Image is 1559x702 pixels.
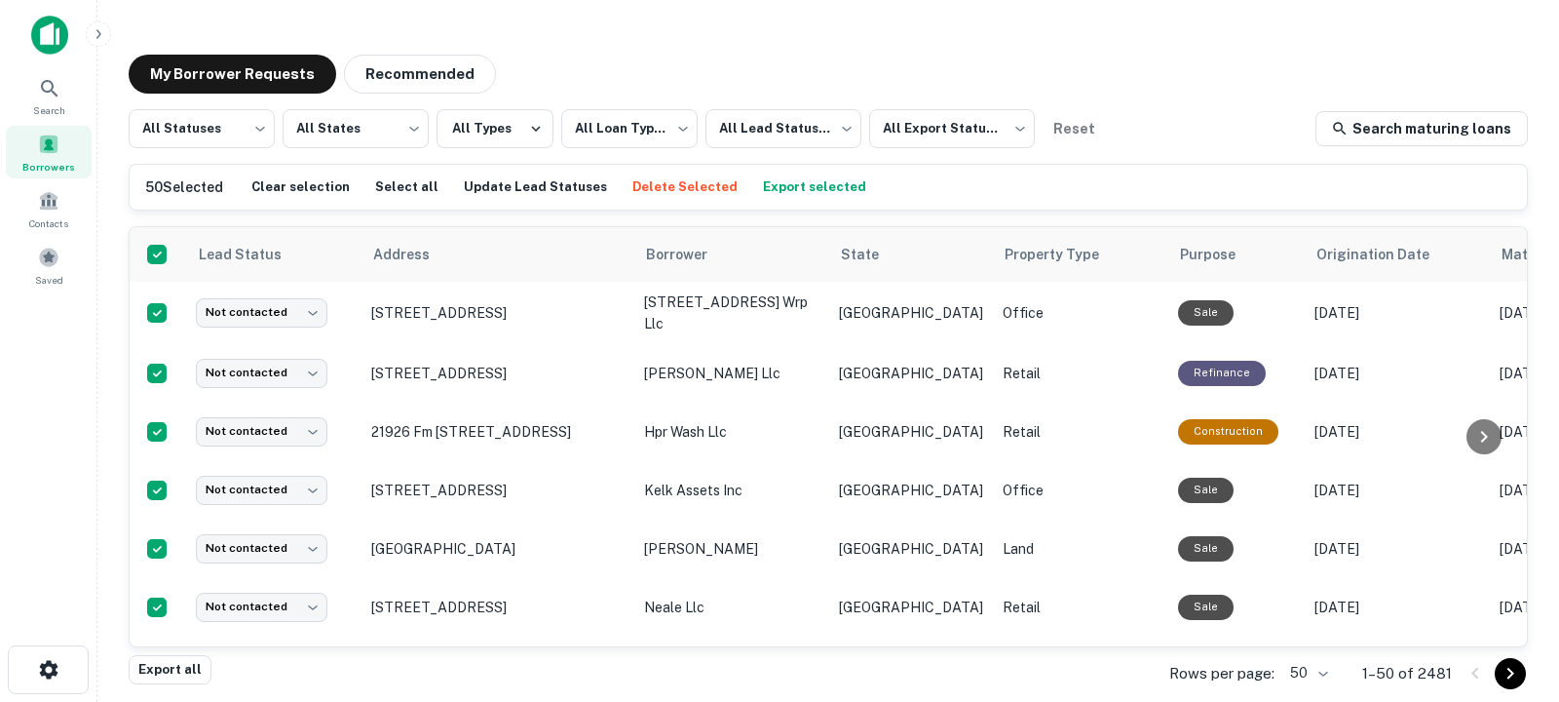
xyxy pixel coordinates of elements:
[705,103,861,154] div: All Lead Statuses
[196,593,327,621] div: Not contacted
[361,227,634,282] th: Address
[1180,243,1261,266] span: Purpose
[1003,597,1159,618] p: Retail
[371,599,625,616] p: [STREET_ADDRESS]
[993,227,1168,282] th: Property Type
[35,272,63,288] span: Saved
[437,109,553,148] button: All Types
[196,359,327,387] div: Not contacted
[841,243,904,266] span: State
[283,103,429,154] div: All States
[371,304,625,322] p: [STREET_ADDRESS]
[839,363,983,384] p: [GEOGRAPHIC_DATA]
[6,126,92,178] a: Borrowers
[371,540,625,558] p: [GEOGRAPHIC_DATA]
[1043,109,1105,148] button: Reset
[129,55,336,94] button: My Borrower Requests
[839,538,983,560] p: [GEOGRAPHIC_DATA]
[1178,419,1278,444] div: This loan purpose was for construction
[644,292,819,334] p: [STREET_ADDRESS] wrp llc
[1314,363,1480,384] p: [DATE]
[22,159,75,175] span: Borrowers
[33,102,65,118] span: Search
[196,534,327,563] div: Not contacted
[644,538,819,560] p: [PERSON_NAME]
[839,480,983,501] p: [GEOGRAPHIC_DATA]
[1314,302,1480,324] p: [DATE]
[839,421,983,443] p: [GEOGRAPHIC_DATA]
[644,421,819,443] p: hpr wash llc
[373,243,455,266] span: Address
[646,243,733,266] span: Borrower
[1314,597,1480,618] p: [DATE]
[196,476,327,504] div: Not contacted
[198,243,307,266] span: Lead Status
[1462,484,1559,577] iframe: Chat Widget
[1315,111,1528,146] a: Search maturing loans
[634,227,829,282] th: Borrower
[344,55,496,94] button: Recommended
[186,227,361,282] th: Lead Status
[129,655,211,684] button: Export all
[1495,658,1526,689] button: Go to next page
[839,597,983,618] p: [GEOGRAPHIC_DATA]
[1314,538,1480,560] p: [DATE]
[1005,243,1124,266] span: Property Type
[829,227,993,282] th: State
[1003,538,1159,560] p: Land
[1314,480,1480,501] p: [DATE]
[371,482,625,499] p: [STREET_ADDRESS]
[1178,478,1234,502] div: Sale
[371,365,625,382] p: [STREET_ADDRESS]
[1168,227,1305,282] th: Purpose
[459,173,612,202] button: Update Lead Statuses
[370,173,443,202] button: Select all
[129,103,275,154] div: All Statuses
[627,173,742,202] button: Delete Selected
[1003,302,1159,324] p: Office
[145,176,223,198] h6: 50 Selected
[644,363,819,384] p: [PERSON_NAME] llc
[1003,480,1159,501] p: Office
[1003,421,1159,443] p: Retail
[196,298,327,327] div: Not contacted
[371,423,625,441] p: 21926 Fm [STREET_ADDRESS]
[758,173,871,202] button: Export selected
[869,103,1035,154] div: All Export Statuses
[6,69,92,122] a: Search
[1362,662,1452,685] p: 1–50 of 2481
[1282,659,1331,687] div: 50
[6,182,92,235] a: Contacts
[31,16,68,55] img: capitalize-icon.png
[1169,662,1274,685] p: Rows per page:
[29,215,68,231] span: Contacts
[561,103,698,154] div: All Loan Types
[247,173,355,202] button: Clear selection
[6,239,92,292] a: Saved
[1316,243,1455,266] span: Origination Date
[1178,536,1234,561] div: Sale
[1178,361,1266,385] div: This loan purpose was for refinancing
[644,597,819,618] p: neale llc
[1305,227,1490,282] th: Origination Date
[839,302,983,324] p: [GEOGRAPHIC_DATA]
[196,417,327,446] div: Not contacted
[1178,595,1234,619] div: Sale
[1003,363,1159,384] p: Retail
[1314,421,1480,443] p: [DATE]
[1178,300,1234,325] div: Sale
[644,480,819,501] p: kelk assets inc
